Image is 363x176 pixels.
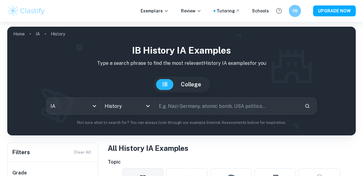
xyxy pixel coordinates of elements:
button: Help and Feedback [274,6,284,16]
h1: IB History IA examples [12,44,351,57]
p: Not sure what to search for? You can always look through our example Internal Assessments below f... [12,120,351,126]
p: Review [181,8,201,14]
a: Home [13,30,25,38]
h1: All History IA Examples [108,143,356,154]
button: Search [302,101,312,111]
h6: Filters [12,148,30,157]
p: History [51,31,65,37]
h6: Topic [108,158,356,166]
img: Clastify logo [7,5,46,17]
a: Schools [252,8,269,14]
a: Tutoring [217,8,240,14]
div: IA [46,98,100,115]
button: IB [156,79,174,90]
p: Type a search phrase to find the most relevant History IA examples for you [12,60,351,67]
button: College [175,79,207,90]
button: UPGRADE NOW [313,5,356,16]
button: IW [289,5,301,17]
input: E.g. Nazi Germany, atomic bomb, USA politics... [155,98,300,115]
button: Open [144,102,152,110]
h6: IW [292,8,299,14]
p: Exemplars [141,8,169,14]
a: IA [36,30,40,38]
img: profile cover [7,27,356,135]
